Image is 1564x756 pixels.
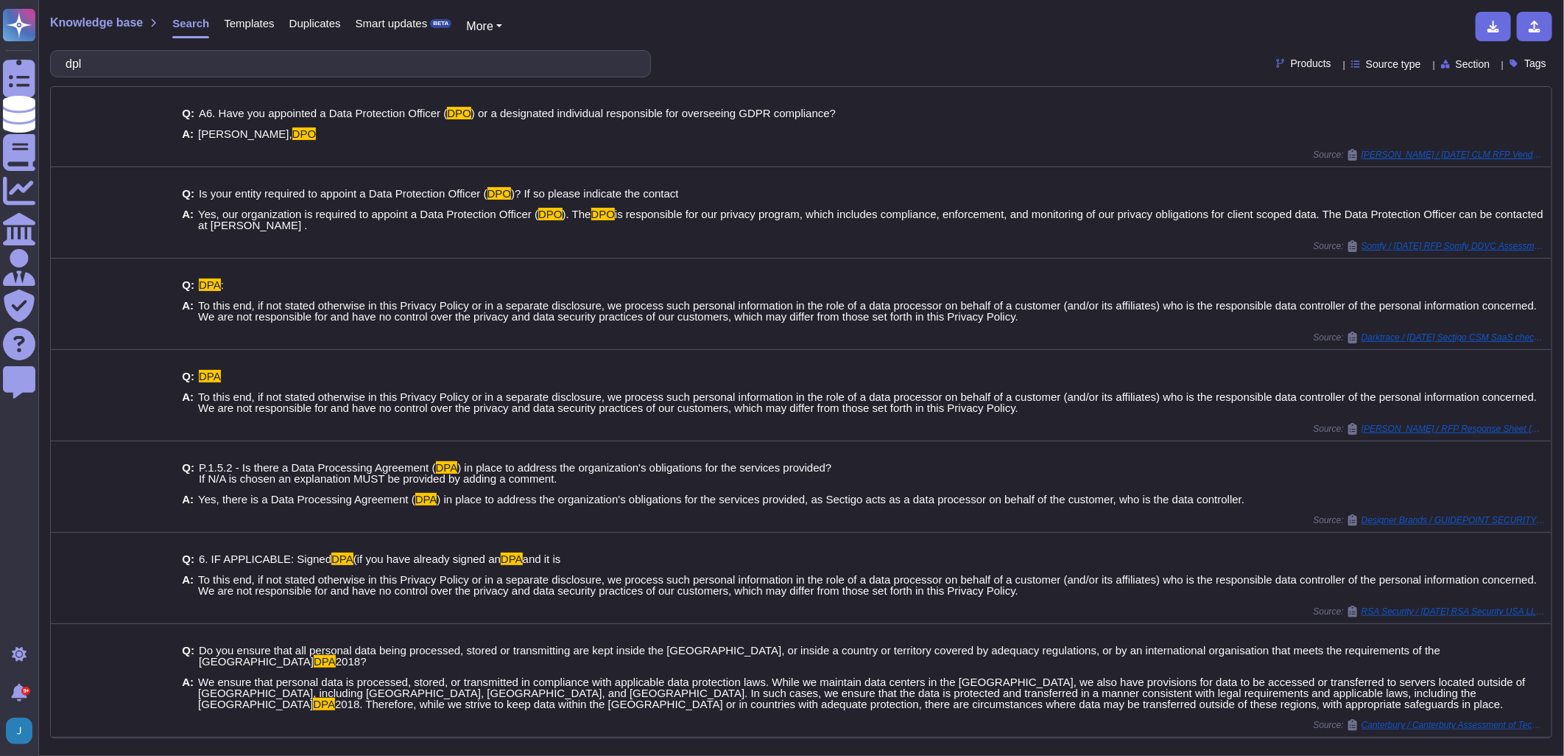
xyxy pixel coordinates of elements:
[436,461,458,474] mark: DPA
[1362,721,1546,729] span: Canterbury / Canterbuty Assessment of Technical Fit and Adherence to UK DPA 2018
[198,299,1537,323] span: To this end, if not stated otherwise in this Privacy Policy or in a separate disclosure, we proce...
[182,494,194,505] b: A:
[356,18,428,29] span: Smart updates
[182,553,194,564] b: Q:
[1362,242,1546,251] span: Somfy / [DATE] RFP Somfy DDVC Assessment Grid v3.1
[292,127,317,140] mark: DPO
[523,553,561,565] span: and it is
[199,553,331,565] span: 6. IF APPLICABLE: Signed
[58,51,635,77] input: Search a question or template...
[198,391,1537,414] span: To this end, if not stated otherwise in this Privacy Policy or in a separate disclosure, we proce...
[21,687,30,696] div: 9+
[198,573,1537,597] span: To this end, if not stated otherwise in this Privacy Policy or in a separate disclosure, we proce...
[331,553,353,565] mark: DPA
[1362,516,1546,525] span: Designer Brands / GUIDEPOINT SECURITY LLC SIG Lite [DATE]
[430,19,451,28] div: BETA
[182,391,194,413] b: A:
[447,107,471,119] mark: DPO
[466,20,493,32] span: More
[1314,240,1546,252] span: Source:
[563,208,591,220] span: ). The
[182,108,194,119] b: Q:
[466,18,502,35] button: More
[1362,333,1546,342] span: Darktrace / [DATE] Sectigo CSM SaaS checklist Copy
[415,493,437,505] mark: DPA
[199,644,1440,668] span: Do you ensure that all personal data being processed, stored or transmitting are kept inside the ...
[182,676,194,710] b: A:
[1362,607,1546,616] span: RSA Security / [DATE] RSA Security USA LLC Copy
[221,279,224,291] span: :
[198,208,1543,231] span: is responsible for our privacy program, which includes compliance, enforcement, and monitoring of...
[1314,514,1546,526] span: Source:
[314,655,336,668] mark: DPA
[1314,149,1546,161] span: Source:
[1362,150,1546,159] span: [PERSON_NAME] / [DATE] CLM RFP Vendor GDPR Questionnaire
[182,188,194,199] b: Q:
[182,279,194,290] b: Q:
[182,645,194,667] b: Q:
[182,371,194,382] b: Q:
[199,279,221,291] mark: DPA
[1314,606,1546,617] span: Source:
[182,209,194,231] b: A:
[1524,58,1546,69] span: Tags
[199,187,487,200] span: Is your entity required to appoint a Data Protection Officer (
[198,676,1526,710] span: We ensure that personal data is processed, stored, or transmitted in compliance with applicable d...
[182,128,194,139] b: A:
[199,461,831,485] span: ) in place to address the organization's obligations for the services provided? If N/A is chosen ...
[335,698,1504,710] span: 2018. Therefore, while we strive to keep data within the [GEOGRAPHIC_DATA] or in countries with a...
[1314,332,1546,343] span: Source:
[198,127,292,140] span: [PERSON_NAME],
[199,461,436,474] span: P.1.5.2 - Is there a Data Processing Agreement (
[224,18,274,29] span: Templates
[182,300,194,322] b: A:
[437,493,1244,505] span: ) in place to address the organization's obligations for the services provided, as Sectigo acts a...
[353,553,501,565] span: (if you have already signed an
[501,553,523,565] mark: DPA
[198,493,415,505] span: Yes, there is a Data Processing Agreement (
[289,18,341,29] span: Duplicates
[487,187,512,200] mark: DPO
[471,107,836,119] span: ) or a designated individual responsible for overseeing GDPR compliance?
[3,715,43,747] button: user
[1291,58,1331,69] span: Products
[198,208,538,220] span: Yes, our organization is required to appoint a Data Protection Officer (
[182,462,194,484] b: Q:
[182,574,194,596] b: A:
[591,208,616,220] mark: DPO
[1366,59,1421,69] span: Source type
[538,208,563,220] mark: DPO
[172,18,209,29] span: Search
[1314,719,1546,731] span: Source:
[6,718,32,744] img: user
[313,698,335,710] mark: DPA
[336,655,367,668] span: 2018?
[511,187,679,200] span: )? If so please indicate the contact
[1456,59,1490,69] span: Section
[199,370,221,382] mark: DPA
[1314,423,1546,435] span: Source:
[50,17,143,29] span: Knowledge base
[1362,424,1546,433] span: [PERSON_NAME] / RFP Response Sheet [PERSON_NAME] Copy
[199,107,447,119] span: A6. Have you appointed a Data Protection Officer (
